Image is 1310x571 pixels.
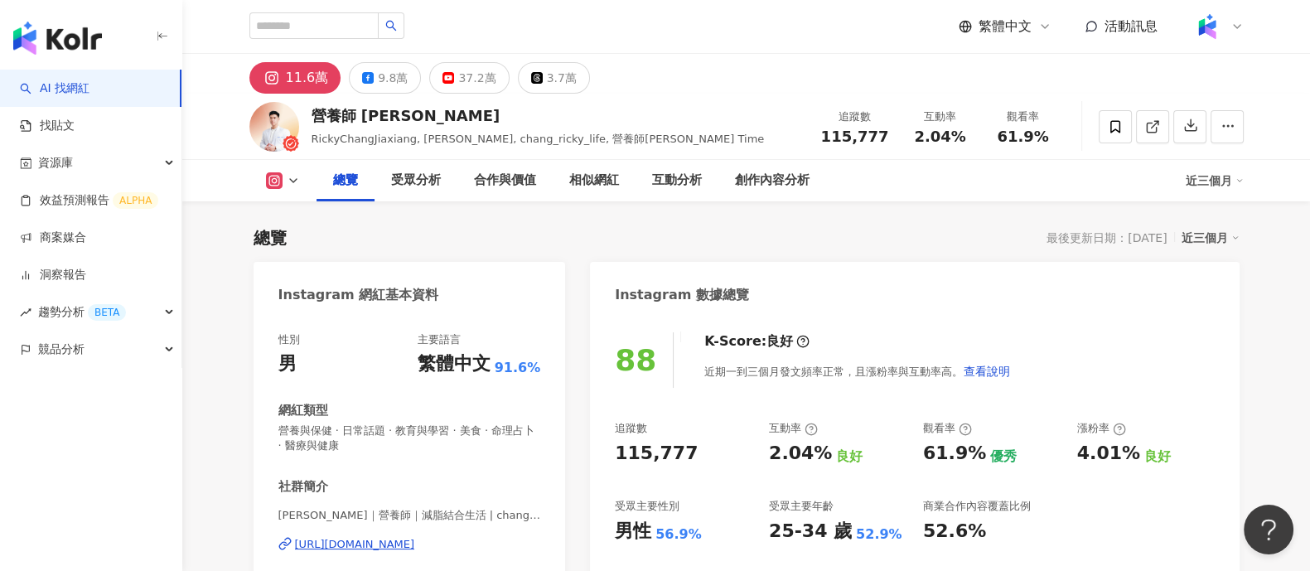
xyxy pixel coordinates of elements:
div: 近期一到三個月發文頻率正常，且漲粉率與互動率高。 [704,355,1011,388]
div: [URL][DOMAIN_NAME] [295,537,415,552]
span: 繁體中文 [979,17,1032,36]
div: 互動率 [909,109,972,125]
div: 良好 [836,448,863,466]
div: 受眾分析 [391,171,441,191]
img: KOL Avatar [249,102,299,152]
div: 52.6% [923,519,986,544]
span: 競品分析 [38,331,85,368]
div: 總覽 [254,226,287,249]
button: 37.2萬 [429,62,509,94]
button: 11.6萬 [249,62,341,94]
span: 61.9% [997,128,1048,145]
div: 良好 [1144,448,1171,466]
div: 近三個月 [1182,227,1240,249]
div: 合作與價值 [474,171,536,191]
div: 受眾主要年齡 [769,499,834,514]
div: 25-34 歲 [769,519,852,544]
div: 營養師 [PERSON_NAME] [312,105,765,126]
div: 男 [278,351,297,377]
div: 網紅類型 [278,402,328,419]
div: 61.9% [923,441,986,467]
iframe: Help Scout Beacon - Open [1244,505,1293,554]
div: 漲粉率 [1077,421,1126,436]
img: Kolr%20app%20icon%20%281%29.png [1192,11,1223,42]
div: 追蹤數 [615,421,647,436]
div: Instagram 數據總覽 [615,286,749,304]
div: 總覽 [333,171,358,191]
span: search [385,20,397,31]
span: RickyChangJiaxiang, [PERSON_NAME], chang_ricky_life, 營養師[PERSON_NAME] Time [312,133,765,145]
div: Instagram 網紅基本資料 [278,286,439,304]
a: 找貼文 [20,118,75,134]
div: 性別 [278,332,300,347]
a: 商案媒合 [20,230,86,246]
div: 觀看率 [923,421,972,436]
span: 查看說明 [964,365,1010,378]
div: 良好 [766,332,793,351]
span: rise [20,307,31,318]
div: 互動分析 [652,171,702,191]
div: 創作內容分析 [735,171,810,191]
div: 4.01% [1077,441,1140,467]
div: 52.9% [856,525,902,544]
div: 3.7萬 [547,66,577,90]
div: 繁體中文 [418,351,491,377]
div: 受眾主要性別 [615,499,679,514]
span: 趨勢分析 [38,293,126,331]
div: 相似網紅 [569,171,619,191]
div: 互動率 [769,421,818,436]
div: 115,777 [615,441,698,467]
span: 2.04% [914,128,965,145]
a: searchAI 找網紅 [20,80,89,97]
div: 追蹤數 [821,109,889,125]
div: 男性 [615,519,651,544]
div: 56.9% [655,525,702,544]
span: 活動訊息 [1105,18,1158,34]
div: 9.8萬 [378,66,408,90]
div: 觀看率 [992,109,1055,125]
img: logo [13,22,102,55]
button: 9.8萬 [349,62,421,94]
div: 37.2萬 [458,66,495,90]
a: 洞察報告 [20,267,86,283]
span: 資源庫 [38,144,73,181]
div: BETA [88,304,126,321]
div: 88 [615,343,656,377]
button: 3.7萬 [518,62,590,94]
div: 優秀 [990,448,1017,466]
div: 最後更新日期：[DATE] [1047,231,1167,244]
div: 11.6萬 [286,66,329,90]
div: 2.04% [769,441,832,467]
div: 主要語言 [418,332,461,347]
div: K-Score : [704,332,810,351]
a: 效益預測報告ALPHA [20,192,158,209]
div: 近三個月 [1186,167,1244,194]
button: 查看說明 [963,355,1011,388]
span: [PERSON_NAME]｜營養師｜減脂結合生活 | chang_ricky_life [278,508,541,523]
span: 91.6% [495,359,541,377]
div: 商業合作內容覆蓋比例 [923,499,1031,514]
span: 營養與保健 · 日常話題 · 教育與學習 · 美食 · 命理占卜 · 醫療與健康 [278,423,541,453]
span: 115,777 [821,128,889,145]
div: 社群簡介 [278,478,328,496]
a: [URL][DOMAIN_NAME] [278,537,541,552]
